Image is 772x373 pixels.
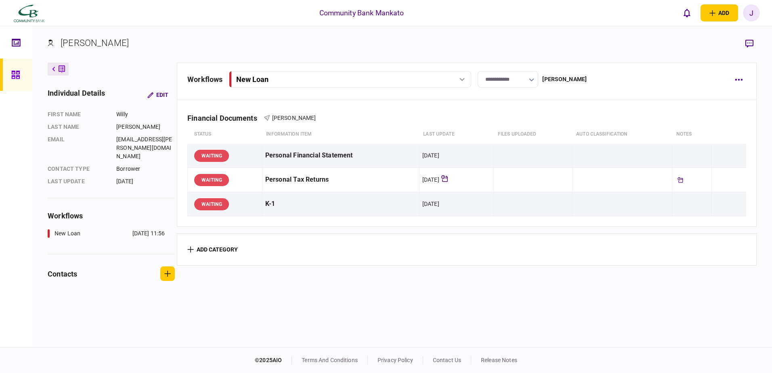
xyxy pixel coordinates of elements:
a: New Loan[DATE] 11:56 [48,229,165,238]
div: WAITING [194,198,229,210]
div: First name [48,110,108,119]
div: Personal Financial Statement [265,147,416,165]
div: Borrower [116,165,175,173]
div: last update [48,177,108,186]
button: Edit [141,88,175,102]
button: open notifications list [679,4,696,21]
th: Information item [262,125,419,144]
div: WAITING [194,174,229,186]
th: notes [672,125,712,144]
button: add category [187,246,238,253]
div: [DATE] [116,177,175,186]
div: workflows [187,74,222,85]
div: Financial Documents [187,114,264,122]
div: Last name [48,123,108,131]
div: [EMAIL_ADDRESS][PERSON_NAME][DOMAIN_NAME] [116,135,175,161]
div: [PERSON_NAME] [116,123,175,131]
div: New Loan [55,229,80,238]
button: J [743,4,760,21]
div: Willy [116,110,175,119]
th: auto classification [572,125,672,144]
div: Tickler available [675,175,686,185]
button: open adding identity options [701,4,738,21]
button: New Loan [229,71,471,88]
a: release notes [481,357,517,363]
div: [PERSON_NAME] [542,75,587,84]
span: [PERSON_NAME] [272,115,316,121]
div: [DATE] [422,200,439,208]
div: email [48,135,108,161]
div: contacts [48,268,77,279]
th: last update [419,125,494,144]
div: K-1 [265,195,416,213]
div: individual details [48,88,105,102]
div: Community Bank Mankato [319,8,404,18]
div: Personal Tax Returns [265,171,416,189]
div: [DATE] [422,176,439,184]
div: Contact type [48,165,108,173]
div: New Loan [236,75,269,84]
a: privacy policy [378,357,413,363]
div: [PERSON_NAME] [61,36,129,50]
th: status [188,125,262,144]
div: [DATE] [422,151,439,159]
th: Files uploaded [494,125,572,144]
a: terms and conditions [302,357,358,363]
div: workflows [48,210,175,221]
div: © 2025 AIO [255,356,292,365]
img: client company logo [12,3,46,23]
div: [DATE] 11:56 [132,229,165,238]
a: contact us [433,357,461,363]
div: WAITING [194,150,229,162]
